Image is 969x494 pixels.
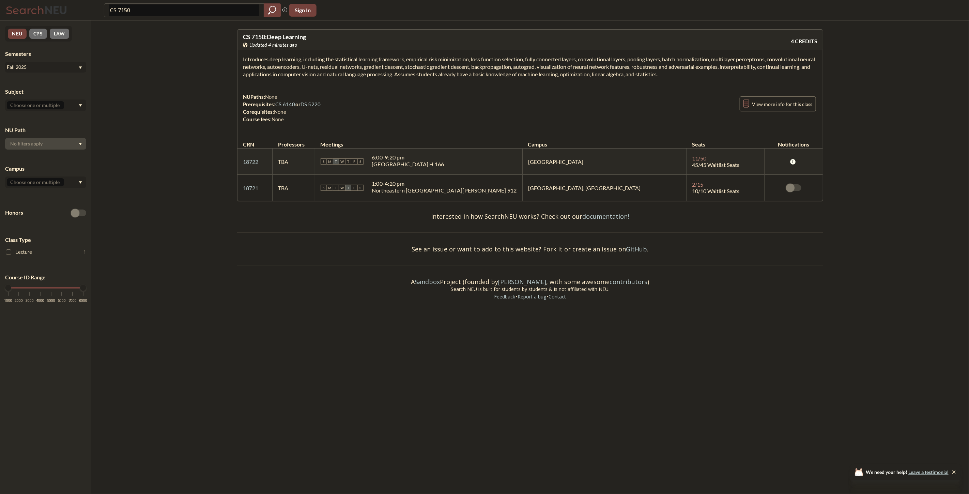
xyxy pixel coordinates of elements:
[243,56,817,78] section: Introduces deep learning, including the statistical learning framework, empirical risk minimizati...
[274,109,286,115] span: None
[339,158,345,165] span: W
[752,100,812,108] span: View more info for this class
[272,116,284,122] span: None
[268,5,276,15] svg: magnifying glass
[327,158,333,165] span: M
[7,63,78,71] div: Fall 2025
[5,62,86,73] div: Fall 2025Dropdown arrow
[237,285,823,293] div: Search NEU is built for students by students & is not affiliated with NEU.
[372,154,444,161] div: 6:00 - 9:20 pm
[372,161,444,168] div: [GEOGRAPHIC_DATA] H 166
[237,206,823,226] div: Interested in how SearchNEU works? Check out our
[68,299,77,303] span: 7000
[83,248,86,256] span: 1
[345,185,351,191] span: T
[4,299,12,303] span: 1000
[8,29,27,39] button: NEU
[357,158,364,165] span: S
[5,209,23,217] p: Honors
[36,299,44,303] span: 4000
[273,175,315,201] td: TBA
[357,185,364,191] span: S
[5,88,86,95] div: Subject
[5,126,86,134] div: NU Path
[273,134,315,149] th: Professors
[109,4,259,16] input: Class, professor, course number, "phrase"
[7,101,64,109] input: Choose one or multiple
[372,187,517,194] div: Northeastern [GEOGRAPHIC_DATA][PERSON_NAME] 912
[243,33,306,41] span: CS 7150 : Deep Learning
[866,470,949,475] span: We need your help!
[5,274,86,281] p: Course ID Range
[518,293,547,300] a: Report a bug
[333,158,339,165] span: T
[237,272,823,285] div: A Project (founded by , with some awesome )
[79,66,82,69] svg: Dropdown arrow
[5,176,86,188] div: Dropdown arrow
[345,158,351,165] span: T
[29,29,47,39] button: CPS
[79,143,82,145] svg: Dropdown arrow
[498,278,547,286] a: [PERSON_NAME]
[494,293,516,300] a: Feedback
[15,299,23,303] span: 2000
[327,185,333,191] span: M
[583,212,629,220] a: documentation!
[626,245,647,253] a: GitHub
[415,278,440,286] a: Sandbox
[321,158,327,165] span: S
[610,278,648,286] a: contributors
[522,149,687,175] td: [GEOGRAPHIC_DATA]
[5,236,86,244] span: Class Type
[692,161,739,168] span: 45/45 Waitlist Seats
[339,185,345,191] span: W
[249,41,297,49] span: Updated 4 minutes ago
[372,180,517,187] div: 1:00 - 4:20 pm
[265,94,277,100] span: None
[5,165,86,172] div: Campus
[237,239,823,259] div: See an issue or want to add to this website? Fork it or create an issue on .
[47,299,55,303] span: 5000
[301,101,321,107] a: DS 5220
[549,293,567,300] a: Contact
[275,101,295,107] a: CS 6140
[237,293,823,311] div: • •
[692,181,703,188] span: 2 / 15
[50,29,69,39] button: LAW
[791,37,817,45] span: 4 CREDITS
[79,299,87,303] span: 8000
[58,299,66,303] span: 6000
[333,185,339,191] span: T
[7,178,64,186] input: Choose one or multiple
[321,185,327,191] span: S
[26,299,34,303] span: 3000
[522,175,687,201] td: [GEOGRAPHIC_DATA], [GEOGRAPHIC_DATA]
[764,134,823,149] th: Notifications
[79,104,82,107] svg: Dropdown arrow
[315,134,523,149] th: Meetings
[5,99,86,111] div: Dropdown arrow
[273,149,315,175] td: TBA
[5,50,86,58] div: Semesters
[243,141,254,148] div: CRN
[243,158,258,165] a: 18722
[687,134,764,149] th: Seats
[243,185,258,191] a: 18721
[908,469,949,475] a: Leave a testimonial
[692,155,706,161] span: 11 / 50
[243,93,321,123] div: NUPaths: Prerequisites: or Corequisites: Course fees:
[351,158,357,165] span: F
[79,181,82,184] svg: Dropdown arrow
[5,138,86,150] div: Dropdown arrow
[692,188,739,194] span: 10/10 Waitlist Seats
[289,4,317,17] button: Sign In
[351,185,357,191] span: F
[6,248,86,257] label: Lecture
[264,3,281,17] div: magnifying glass
[522,134,687,149] th: Campus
